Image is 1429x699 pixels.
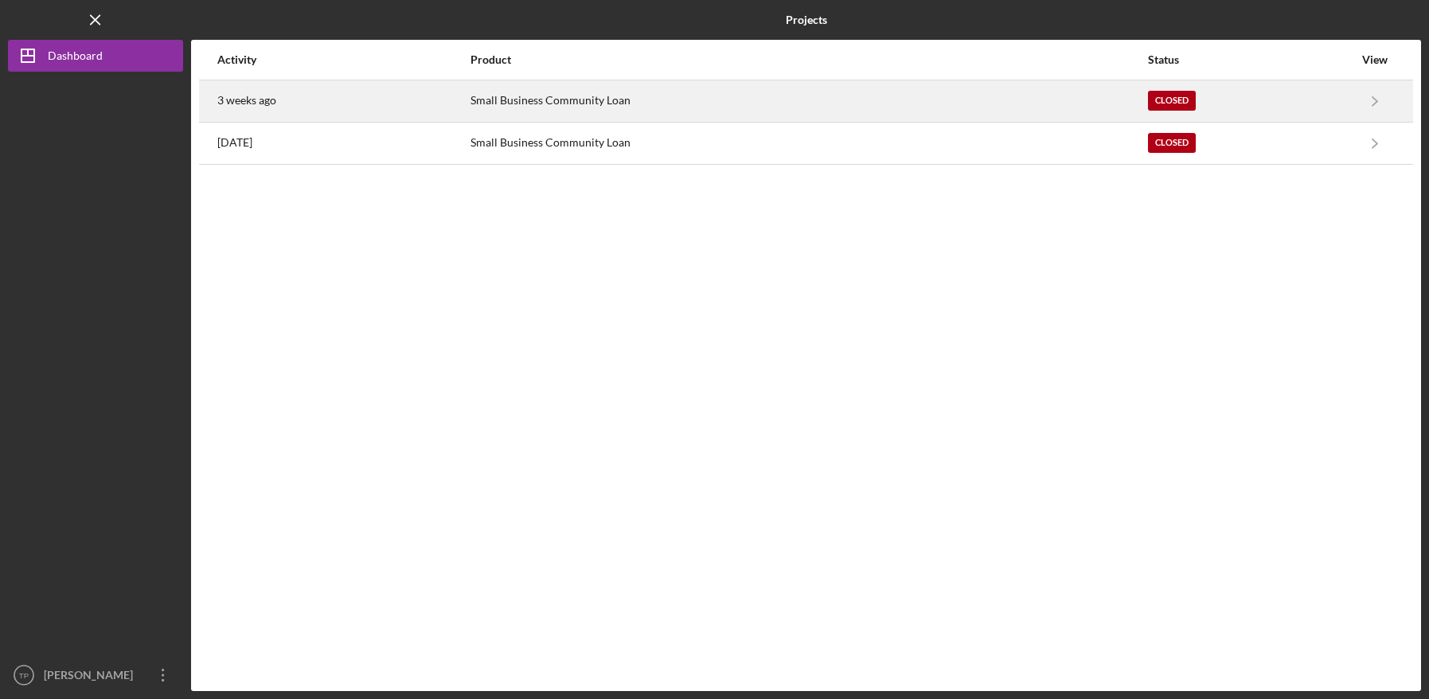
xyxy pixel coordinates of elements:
div: Dashboard [48,40,103,76]
div: Status [1148,53,1353,66]
div: Closed [1148,91,1196,111]
div: Small Business Community Loan [470,123,1146,163]
div: View [1355,53,1395,66]
div: [PERSON_NAME] [40,659,143,695]
div: Activity [217,53,469,66]
button: TP[PERSON_NAME] [8,659,183,691]
time: 2024-11-18 18:26 [217,136,252,149]
time: 2025-08-11 22:26 [217,94,276,107]
b: Projects [786,14,827,26]
div: Closed [1148,133,1196,153]
div: Small Business Community Loan [470,81,1146,121]
div: Product [470,53,1146,66]
text: TP [19,671,29,680]
button: Dashboard [8,40,183,72]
